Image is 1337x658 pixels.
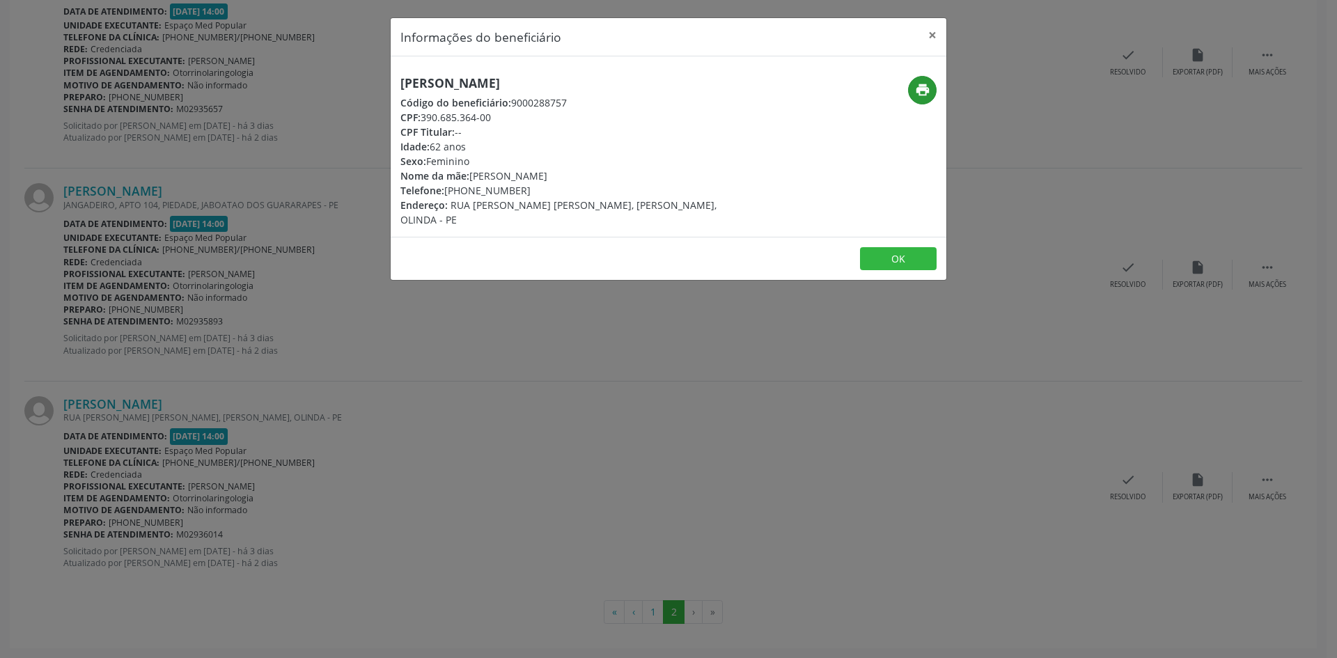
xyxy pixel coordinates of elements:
[400,76,751,91] h5: [PERSON_NAME]
[400,139,751,154] div: 62 anos
[915,82,930,97] i: print
[908,76,937,104] button: print
[400,28,561,46] h5: Informações do beneficiário
[400,95,751,110] div: 9000288757
[400,96,511,109] span: Código do beneficiário:
[400,140,430,153] span: Idade:
[400,184,444,197] span: Telefone:
[918,18,946,52] button: Close
[860,247,937,271] button: OK
[400,183,751,198] div: [PHONE_NUMBER]
[400,198,448,212] span: Endereço:
[400,154,751,169] div: Feminino
[400,169,469,182] span: Nome da mãe:
[400,110,751,125] div: 390.685.364-00
[400,198,717,226] span: RUA [PERSON_NAME] [PERSON_NAME], [PERSON_NAME], OLINDA - PE
[400,125,751,139] div: --
[400,169,751,183] div: [PERSON_NAME]
[400,125,455,139] span: CPF Titular:
[400,111,421,124] span: CPF:
[400,155,426,168] span: Sexo:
